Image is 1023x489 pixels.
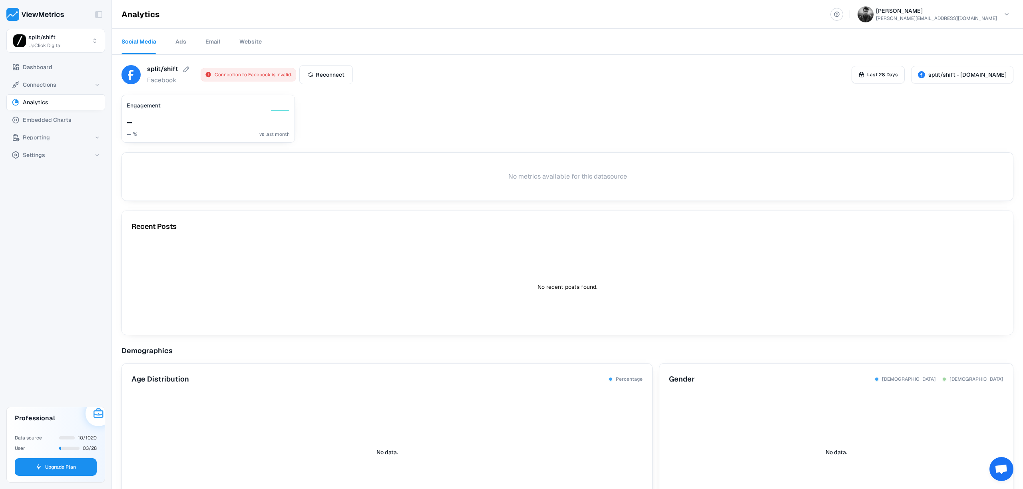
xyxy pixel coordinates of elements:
[131,221,177,233] div: Recent Posts
[949,376,1003,382] span: [DEMOGRAPHIC_DATA]
[6,77,105,93] button: Connections
[121,345,1013,357] span: Demographics
[23,115,72,125] span: Embedded Charts
[28,42,62,49] span: UpClick Digital
[78,434,97,441] span: 10/1020
[537,283,597,291] p: No recent posts found.
[215,71,292,78] span: Connection to Facebook is invalid.
[876,7,997,15] h6: [PERSON_NAME]
[15,413,55,423] h3: Professional
[147,76,191,85] span: facebook
[15,458,97,476] button: Upgrade Plan
[316,69,344,80] span: Reconnect
[882,376,936,382] span: [DEMOGRAPHIC_DATA]
[23,97,48,107] span: Analytics
[205,29,220,54] a: Email
[911,66,1013,83] button: split/shift - [DOMAIN_NAME]
[6,112,105,128] button: Embedded Charts
[6,147,105,163] button: Settings
[127,130,131,138] span: –
[6,94,105,110] button: Analytics
[6,59,105,75] button: Dashboard
[376,448,398,456] span: No data.
[131,172,1003,181] div: No metrics available for this datasource
[669,373,695,385] span: Gender
[6,8,64,21] img: ViewMetrics's logo with text
[23,80,56,89] span: Connections
[127,116,132,128] span: –
[127,101,161,109] h3: Engagement
[858,6,874,22] img: Jeff Mankini
[6,129,105,145] button: Reporting
[23,62,52,72] span: Dashboard
[121,29,156,54] a: Social Media
[239,29,262,54] a: Website
[13,34,26,47] img: split/shift
[147,64,178,74] span: split/shift
[259,131,290,138] div: vs last month
[133,130,137,138] span: %
[928,71,1007,79] span: split/shift - [DOMAIN_NAME]
[876,15,997,22] p: [PERSON_NAME][EMAIL_ADDRESS][DOMAIN_NAME]
[616,376,643,382] span: Percentage
[23,150,45,160] span: Settings
[121,10,160,19] h1: Analytics
[867,71,898,78] span: Last 28 Days
[15,445,25,451] span: User
[175,29,186,54] a: Ads
[28,32,56,42] span: split/shift
[131,373,189,385] span: Age Distribution
[852,66,905,83] button: Last 28 Days
[989,457,1013,481] a: Open chat
[83,445,97,452] span: 03/28
[23,133,50,142] span: Reporting
[299,65,353,84] button: Reconnect
[826,448,847,456] span: No data.
[15,435,42,441] span: Data source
